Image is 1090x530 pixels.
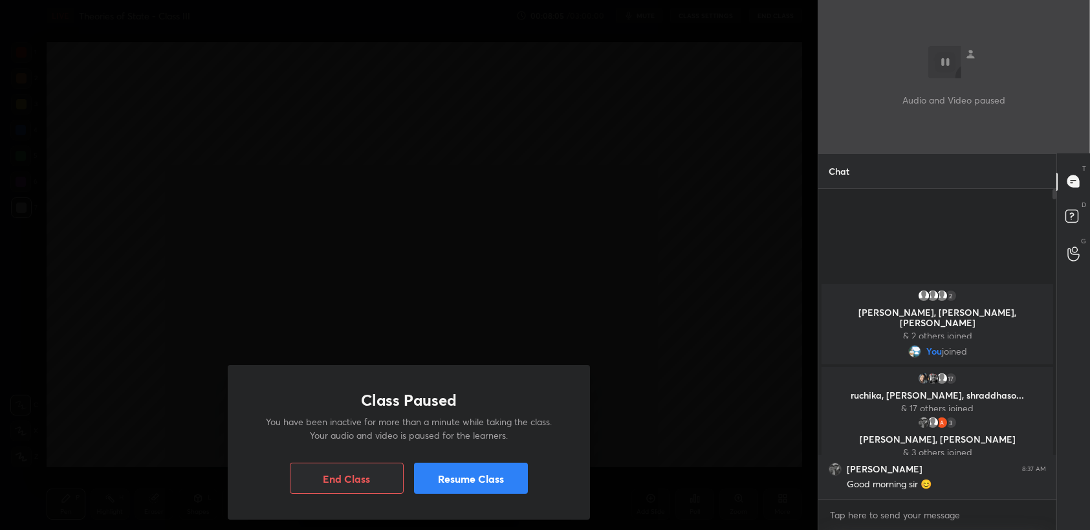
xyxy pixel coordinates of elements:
img: 50c511edb51f43769d85c06e268b0e5a.jpg [917,416,930,429]
p: You have been inactive for more than a minute while taking the class. Your audio and video is pau... [259,415,559,442]
img: 02463fc11ece42bd9dd06ccfb41158fb.jpg [935,416,948,429]
h1: Class Paused [361,391,457,410]
img: default.png [935,372,948,385]
img: default.png [917,289,930,302]
p: G [1081,236,1086,246]
button: Resume Class [414,463,528,494]
h6: [PERSON_NAME] [847,463,922,475]
img: default.png [926,416,939,429]
span: joined [941,346,966,357]
img: 8f5c6e6cf2d548e3b81dac346fd41173.jpg [917,372,930,385]
span: You [926,346,941,357]
img: default.png [926,289,939,302]
div: 8:37 AM [1022,465,1046,473]
img: default.png [935,289,948,302]
p: [PERSON_NAME], [PERSON_NAME], [PERSON_NAME] [829,307,1045,328]
p: & 2 others joined [829,331,1045,341]
p: T [1082,164,1086,173]
p: [PERSON_NAME], [PERSON_NAME] [829,434,1045,445]
p: & 17 others joined [829,403,1045,414]
img: ed70ab028ad04bbb98bf657f6a09a83f.jpg [926,372,939,385]
p: Chat [818,154,860,188]
p: D [1082,200,1086,210]
button: End Class [290,463,404,494]
div: Good morning sir 😊 [847,478,1046,491]
p: ruchika, [PERSON_NAME], shraddhaso... [829,390,1045,401]
div: 3 [944,416,957,429]
p: & 3 others joined [829,447,1045,458]
p: Audio and Video paused [902,93,1005,107]
div: 2 [944,289,957,302]
div: grid [818,282,1056,499]
img: bb2667a25ef24432954f19385b226842.jpg [908,345,921,358]
div: 17 [944,372,957,385]
img: 50c511edb51f43769d85c06e268b0e5a.jpg [829,463,842,476]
